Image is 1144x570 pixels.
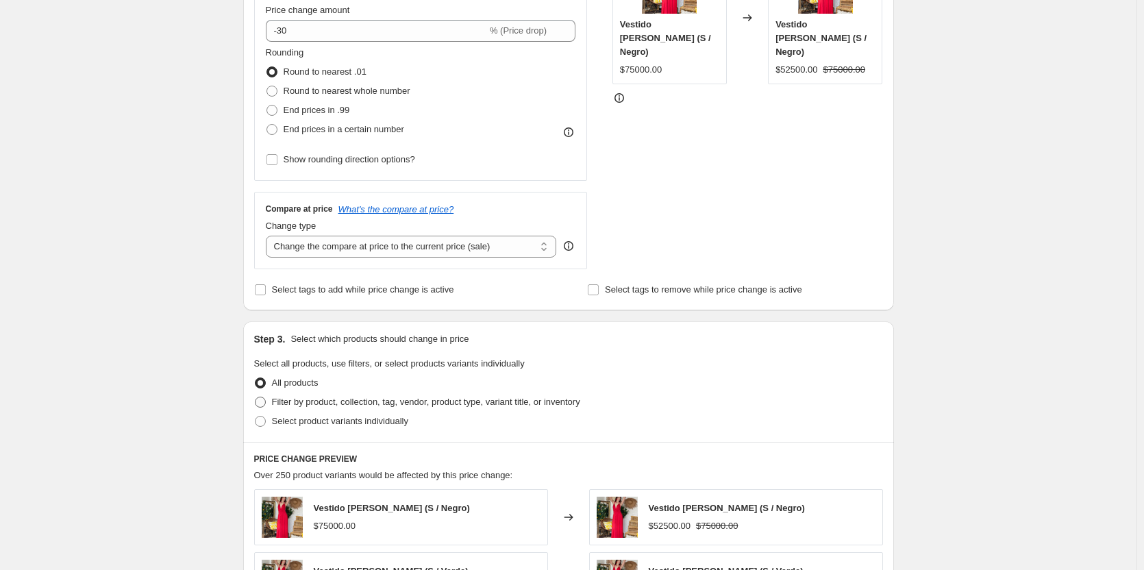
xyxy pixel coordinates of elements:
p: Select which products should change in price [290,332,469,346]
div: $52500.00 [649,519,691,533]
span: End prices in .99 [284,105,350,115]
span: Round to nearest .01 [284,66,366,77]
strike: $75000.00 [823,63,865,77]
span: All products [272,377,319,388]
div: $75000.00 [620,63,662,77]
div: help [562,239,575,253]
span: Price change amount [266,5,350,15]
h6: PRICE CHANGE PREVIEW [254,454,883,464]
h3: Compare at price [266,203,333,214]
span: Round to nearest whole number [284,86,410,96]
div: $75000.00 [314,519,356,533]
h2: Step 3. [254,332,286,346]
span: Show rounding direction options? [284,154,415,164]
button: What's the compare at price? [338,204,454,214]
span: Vestido [PERSON_NAME] (S / Negro) [649,503,805,513]
img: FRA-ROJ-01-FRANROJO_80x.jpg [597,497,638,538]
span: Select tags to add while price change is active [272,284,454,295]
span: Select tags to remove while price change is active [605,284,802,295]
span: Rounding [266,47,304,58]
img: FRA-ROJ-01-FRANROJO_80x.jpg [262,497,303,538]
span: Vestido [PERSON_NAME] (S / Negro) [620,19,711,57]
span: Change type [266,221,316,231]
span: Over 250 product variants would be affected by this price change: [254,470,513,480]
input: -15 [266,20,487,42]
span: Select all products, use filters, or select products variants individually [254,358,525,369]
span: Vestido [PERSON_NAME] (S / Negro) [775,19,867,57]
span: Filter by product, collection, tag, vendor, product type, variant title, or inventory [272,397,580,407]
span: Select product variants individually [272,416,408,426]
span: End prices in a certain number [284,124,404,134]
strike: $75000.00 [696,519,738,533]
div: $52500.00 [775,63,817,77]
span: Vestido [PERSON_NAME] (S / Negro) [314,503,470,513]
span: % (Price drop) [490,25,547,36]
